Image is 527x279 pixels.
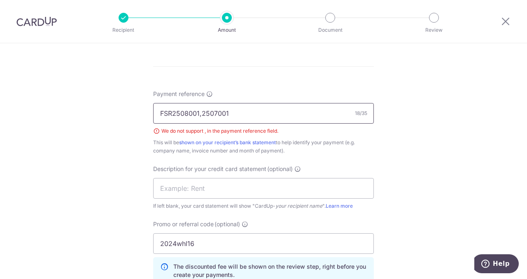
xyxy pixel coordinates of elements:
iframe: Opens a widget where you can find more information [474,254,519,275]
img: CardUp [16,16,57,26]
span: (optional) [215,220,240,228]
div: This will be to help identify your payment (e.g. company name, invoice number and month of payment). [153,138,374,155]
p: Document [300,26,361,34]
span: (optional) [267,165,293,173]
span: Promo or referral code [153,220,214,228]
div: If left blank, your card statement will show "CardUp- ". [153,202,374,210]
span: Payment reference [153,90,205,98]
a: shown on your recipient’s bank statement [179,139,276,145]
span: Description for your credit card statement [153,165,266,173]
div: We do not support , in the payment reference field. [153,127,374,135]
div: 18/35 [355,109,367,117]
i: your recipient name [275,203,322,209]
p: The discounted fee will be shown on the review step, right before you create your payments. [173,263,367,279]
a: Learn more [326,203,353,209]
input: Example: Rent [153,178,374,199]
p: Review [403,26,464,34]
p: Amount [196,26,257,34]
p: Recipient [93,26,154,34]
